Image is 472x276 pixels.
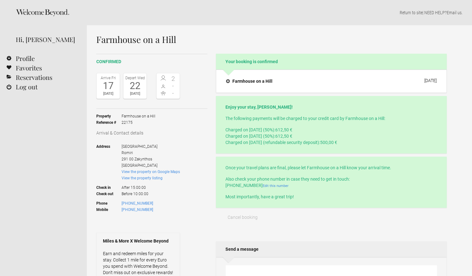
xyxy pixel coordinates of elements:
[16,35,77,44] div: Hi, [PERSON_NAME]
[125,81,145,91] div: 22
[275,134,292,139] flynt-currency: 612,50 €
[96,9,463,16] p: | NEED HELP? .
[320,140,337,145] flynt-currency: 500,00 €
[134,157,152,161] span: Zakynthos
[96,207,122,213] strong: Mobile
[122,207,153,212] a: [PHONE_NUMBER]
[98,91,118,97] div: [DATE]
[122,163,158,168] span: [GEOGRAPHIC_DATA]
[122,181,180,191] span: After 15:00:00
[216,54,447,69] h2: Your booking is confirmed
[96,130,207,136] h3: Arrival & Contact details
[221,75,442,88] button: Farmhouse on a Hill [DATE]
[225,105,293,110] strong: Enjoy your stay, [PERSON_NAME]!
[225,194,437,200] p: Most importantly, have a great trip!
[98,81,118,91] div: 17
[96,119,122,126] strong: Reference #
[225,115,437,122] p: The following payments will be charged to your credit card by Farmhouse on a Hill:
[122,151,133,155] span: Romiri
[96,58,207,65] h2: confirmed
[122,157,134,161] span: 291 00
[122,113,155,119] span: Farmhouse on a Hill
[275,127,292,132] flynt-currency: 612,50 €
[96,143,122,169] strong: Address
[122,191,180,197] span: Before 10:00:00
[122,201,153,206] a: [PHONE_NUMBER]
[96,191,122,197] strong: Check out
[447,10,462,15] a: Email us
[424,78,437,83] div: [DATE]
[228,215,258,220] span: Cancel booking
[216,211,269,224] button: Cancel booking
[96,113,122,119] strong: Property
[122,119,155,126] span: 22175
[96,35,447,44] h1: Farmhouse on a Hill
[168,83,178,89] span: -
[96,200,122,207] strong: Phone
[400,10,422,15] a: Return to site
[122,176,163,180] a: View the property listing
[103,251,173,275] a: Earn and redeem miles for your stay. Collect 1 mile for every Euro you spend with Welcome Beyond....
[168,90,178,96] span: -
[225,165,437,171] p: Once your travel plans are final, please let Farmhouse on a Hill know your arrival time.
[103,238,173,244] strong: Miles & More X Welcome Beyond
[225,176,437,189] p: Also check your phone number in case they need to get in touch: [PHONE_NUMBER]
[168,75,178,82] span: 2
[263,184,289,188] a: Edit this number
[216,241,447,257] h2: Send a message
[125,91,145,97] div: [DATE]
[226,78,272,84] h4: Farmhouse on a Hill
[96,181,122,191] strong: Check in
[98,75,118,81] div: Arrive Fri
[225,127,437,146] p: Charged on [DATE] (50%): Charged on [DATE] (50%): Charged on [DATE] (refundable security deposit):
[122,170,180,174] a: View the property on Google Maps
[122,144,158,149] span: [GEOGRAPHIC_DATA]
[125,75,145,81] div: Depart Wed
